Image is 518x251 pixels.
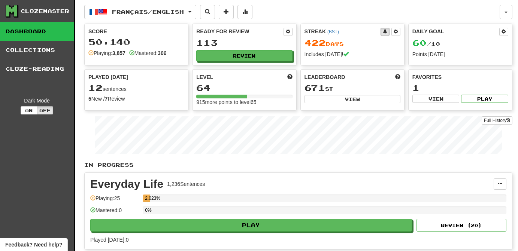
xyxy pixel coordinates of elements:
button: View [305,95,400,103]
div: Playing: 25 [90,195,139,207]
div: Mastered: [129,49,167,57]
div: 64 [196,83,292,92]
a: (BST) [327,29,339,34]
span: Played [DATE] [88,73,128,81]
div: Includes [DATE]! [305,50,400,58]
span: Played [DATE]: 0 [90,237,128,243]
div: 915 more points to level 65 [196,98,292,106]
span: Open feedback widget [5,241,62,248]
div: 113 [196,38,292,48]
span: Français / English [112,9,184,15]
div: Streak [305,28,381,35]
span: 422 [305,37,326,48]
button: Add sentence to collection [219,5,234,19]
button: Search sentences [200,5,215,19]
strong: 306 [158,50,166,56]
button: Off [37,106,53,114]
p: In Progress [84,161,512,169]
div: Dark Mode [6,97,68,104]
button: View [412,95,460,103]
span: Level [196,73,213,81]
div: Favorites [412,73,508,81]
div: Daily Goal [412,28,499,36]
span: / 10 [412,41,440,47]
div: 50,140 [88,37,184,47]
button: Review [196,50,292,61]
div: 1 [412,83,508,92]
button: Play [461,95,508,103]
div: Clozemaster [21,7,69,15]
button: Review (20) [416,219,506,232]
div: New / Review [88,95,184,102]
div: Everyday Life [90,178,163,190]
strong: 5 [88,96,91,102]
button: On [21,106,37,114]
div: Mastered: 0 [90,206,139,219]
div: Score [88,28,184,35]
span: 60 [412,37,427,48]
div: 2.023% [145,195,150,202]
div: 1,236 Sentences [167,180,205,188]
span: This week in points, UTC [395,73,400,81]
div: Ready for Review [196,28,283,35]
div: Points [DATE] [412,50,508,58]
strong: 7 [105,96,108,102]
strong: 3,857 [112,50,125,56]
button: Play [90,219,412,232]
button: Français/English [84,5,196,19]
span: Score more points to level up [287,73,293,81]
div: st [305,83,400,93]
button: More stats [237,5,252,19]
span: Leaderboard [305,73,345,81]
div: Playing: [88,49,125,57]
div: Day s [305,38,400,48]
a: Full History [482,116,512,125]
span: 671 [305,82,325,93]
span: 12 [88,82,103,93]
div: sentences [88,83,184,93]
